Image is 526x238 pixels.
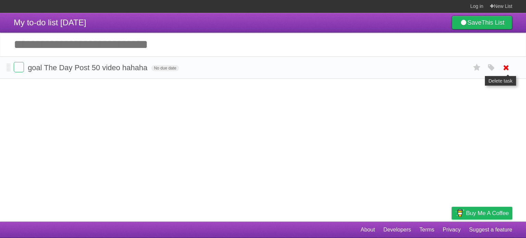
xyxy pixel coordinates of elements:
a: Privacy [443,223,461,236]
label: Done [14,62,24,72]
img: Buy me a coffee [455,207,464,219]
span: No due date [151,65,179,71]
a: About [361,223,375,236]
a: Terms [419,223,435,236]
a: Buy me a coffee [452,207,512,220]
span: My to-do list [DATE] [14,18,86,27]
span: Buy me a coffee [466,207,509,219]
label: Star task [471,62,484,73]
b: This List [481,19,504,26]
a: SaveThis List [452,16,512,29]
span: goal The Day Post 50 video hahaha [28,63,149,72]
a: Suggest a feature [469,223,512,236]
a: Developers [383,223,411,236]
